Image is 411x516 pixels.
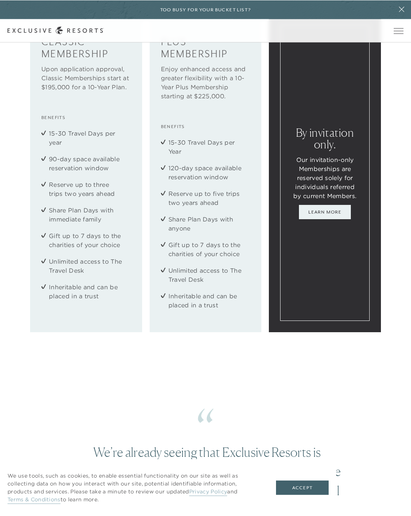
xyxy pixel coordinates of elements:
li: 90-day space available reservation window [49,154,123,172]
h6: Benefits [41,114,131,121]
button: Open navigation [394,28,403,33]
li: Gift up to 7 days to the charities of your choice [49,231,123,249]
li: Share Plan Days with anyone [168,214,243,232]
li: Inheritable and can be placed in a trust [168,291,243,309]
li: 15-30 Travel Days per year [49,128,123,147]
a: Learn More [299,205,351,219]
li: Inheritable and can be placed in a trust [49,282,123,300]
h6: Too busy for your bucket list? [160,6,251,13]
li: Unlimited access to The Travel Desk [49,256,123,275]
p: Upon application approval, Classic Memberships start at $195,000 for a 10-Year Plan. [41,64,131,91]
p: Enjoy enhanced access and greater flexibility with a 10-Year Plus Membership starting at $225,000. [161,64,250,100]
h6: By invitation only. [292,127,358,150]
p: Our invitation-only Memberships are reserved solely for individuals referred by current Members. [292,155,358,200]
li: Reserve up to five trips two years ahead [168,189,243,207]
button: Accept [276,480,329,495]
h6: Benefits [161,123,250,130]
li: Reserve up to three trips two years ahead [49,180,123,198]
li: Gift up to 7 days to the charities of your choice [168,240,243,258]
p: We use tools, such as cookies, to enable essential functionality on our site as well as collectin... [8,472,261,503]
a: Privacy Policy [189,488,227,496]
h4: Plus Membership [161,36,250,60]
li: Unlimited access to The Travel Desk [168,266,243,284]
li: 15-30 Travel Days per Year [168,137,243,156]
li: 120-day space available reservation window [168,163,243,181]
h4: Classic Membership [41,36,131,60]
li: Share Plan Days with immediate family [49,205,123,223]
a: Terms & Conditions [8,496,61,504]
